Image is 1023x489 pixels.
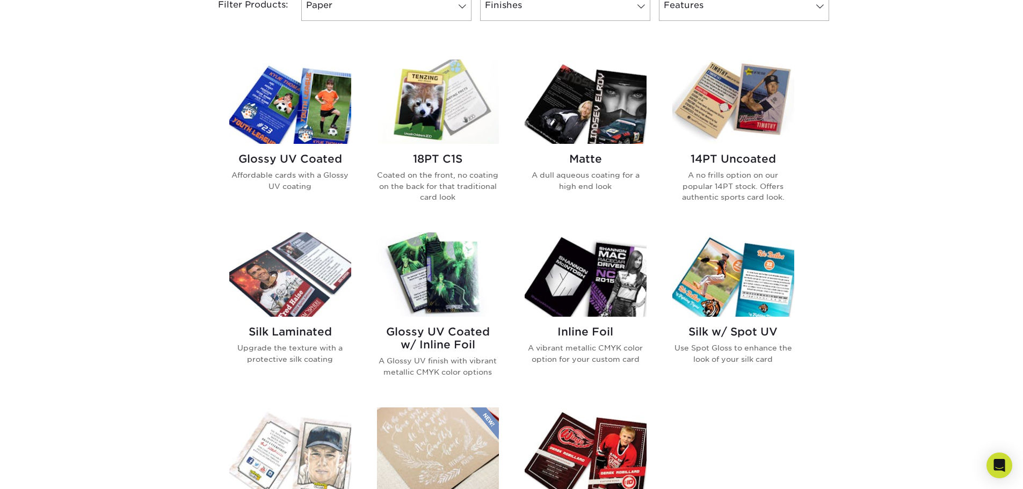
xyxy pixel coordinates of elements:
[229,152,351,165] h2: Glossy UV Coated
[525,232,647,317] img: Inline Foil Trading Cards
[672,170,794,202] p: A no frills option on our popular 14PT stock. Offers authentic sports card look.
[525,60,647,144] img: Matte Trading Cards
[672,60,794,144] img: 14PT Uncoated Trading Cards
[377,232,499,317] img: Glossy UV Coated w/ Inline Foil Trading Cards
[525,60,647,220] a: Matte Trading Cards Matte A dull aqueous coating for a high end look
[525,325,647,338] h2: Inline Foil
[525,342,647,364] p: A vibrant metallic CMYK color option for your custom card
[377,355,499,377] p: A Glossy UV finish with vibrant metallic CMYK color options
[377,60,499,144] img: 18PT C1S Trading Cards
[377,60,499,220] a: 18PT C1S Trading Cards 18PT C1S Coated on the front, no coating on the back for that traditional ...
[986,452,1012,478] div: Open Intercom Messenger
[525,232,647,395] a: Inline Foil Trading Cards Inline Foil A vibrant metallic CMYK color option for your custom card
[672,325,794,338] h2: Silk w/ Spot UV
[229,232,351,395] a: Silk Laminated Trading Cards Silk Laminated Upgrade the texture with a protective silk coating
[525,152,647,165] h2: Matte
[229,232,351,317] img: Silk Laminated Trading Cards
[377,152,499,165] h2: 18PT C1S
[377,325,499,351] h2: Glossy UV Coated w/ Inline Foil
[229,170,351,192] p: Affordable cards with a Glossy UV coating
[472,407,499,440] img: New Product
[672,232,794,395] a: Silk w/ Spot UV Trading Cards Silk w/ Spot UV Use Spot Gloss to enhance the look of your silk card
[377,170,499,202] p: Coated on the front, no coating on the back for that traditional card look
[229,342,351,364] p: Upgrade the texture with a protective silk coating
[229,60,351,220] a: Glossy UV Coated Trading Cards Glossy UV Coated Affordable cards with a Glossy UV coating
[672,152,794,165] h2: 14PT Uncoated
[229,60,351,144] img: Glossy UV Coated Trading Cards
[672,60,794,220] a: 14PT Uncoated Trading Cards 14PT Uncoated A no frills option on our popular 14PT stock. Offers au...
[229,325,351,338] h2: Silk Laminated
[672,342,794,364] p: Use Spot Gloss to enhance the look of your silk card
[377,232,499,395] a: Glossy UV Coated w/ Inline Foil Trading Cards Glossy UV Coated w/ Inline Foil A Glossy UV finish ...
[672,232,794,317] img: Silk w/ Spot UV Trading Cards
[525,170,647,192] p: A dull aqueous coating for a high end look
